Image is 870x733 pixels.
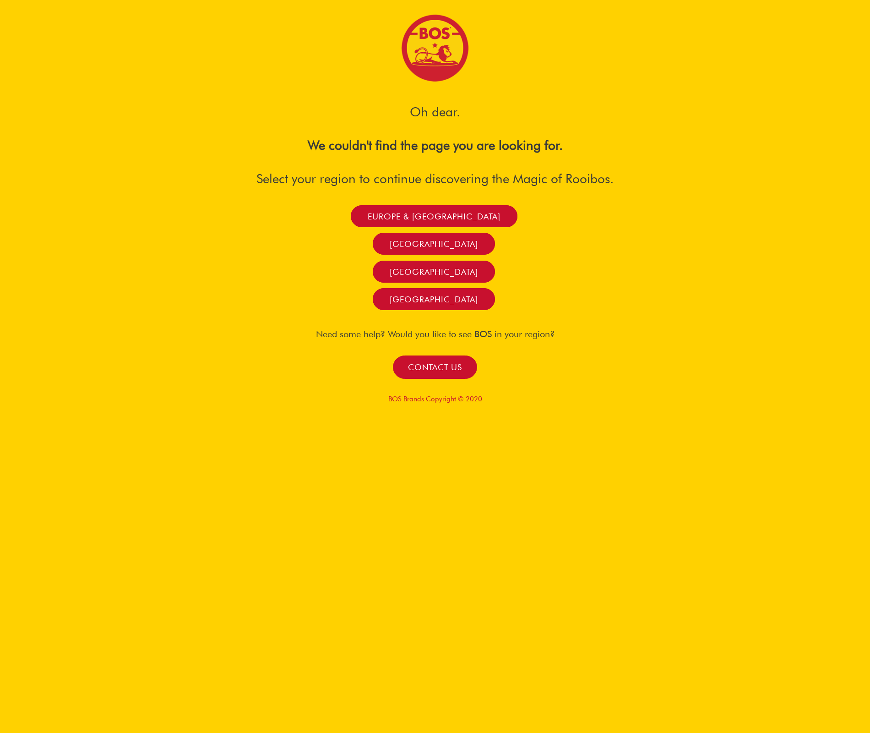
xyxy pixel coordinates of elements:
[179,208,669,307] nav: Menu
[373,233,495,255] a: [GEOGRAPHIC_DATA]
[393,356,478,379] a: Contact us
[373,288,495,310] a: [GEOGRAPHIC_DATA]
[188,87,682,187] h3: Oh dear. Select your region to continue discovering the Magic of Rooibos.
[373,261,495,283] a: [GEOGRAPHIC_DATA]
[179,328,691,339] h4: Need some help? Would you like to see BOS in your region?
[351,205,517,227] a: Europe & [GEOGRAPHIC_DATA]
[408,362,462,372] span: Contact us
[179,395,691,403] p: BOS Brands Copyright © 2020
[308,137,563,153] b: We couldn't find the page you are looking for.
[401,14,469,82] img: Bos Brands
